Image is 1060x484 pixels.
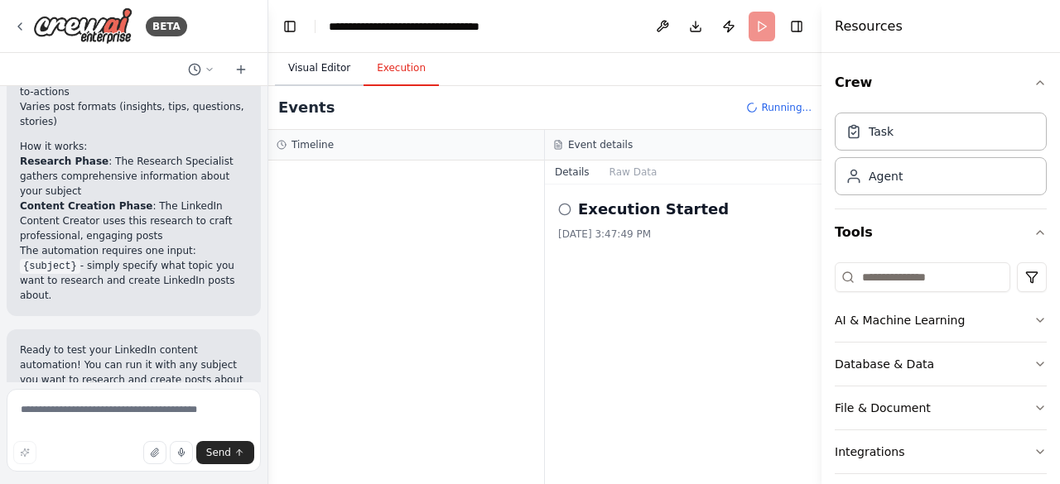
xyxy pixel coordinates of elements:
div: BETA [146,17,187,36]
div: AI & Machine Learning [835,312,965,328]
span: Send [206,446,231,459]
h3: Timeline [291,138,334,151]
strong: Content Creation Phase [20,200,152,212]
strong: Research Phase [20,156,108,167]
div: Agent [869,168,903,184]
h2: Events [278,96,335,119]
button: Execution [364,51,439,86]
div: [DATE] 3:47:49 PM [558,228,808,241]
button: Database & Data [835,343,1047,386]
h2: Execution Started [578,198,729,221]
button: Tools [835,209,1047,256]
h2: How it works: [20,139,248,154]
li: : The Research Specialist gathers comprehensive information about your subject [20,154,248,199]
button: Hide left sidebar [278,15,301,38]
button: Start a new chat [228,60,254,79]
nav: breadcrumb [329,18,515,35]
div: Crew [835,106,1047,208]
button: Integrations [835,430,1047,473]
button: Improve this prompt [13,441,36,464]
div: Integrations [835,443,904,460]
code: {subject} [20,259,80,274]
button: AI & Machine Learning [835,299,1047,342]
li: Varies post formats (insights, tips, questions, stories) [20,99,248,129]
button: Upload files [143,441,166,464]
button: Raw Data [600,161,667,184]
img: Logo [33,7,132,45]
button: Click to speak your automation idea [170,441,193,464]
button: Details [545,161,600,184]
div: Task [869,123,894,140]
h4: Resources [835,17,903,36]
button: Send [196,441,254,464]
div: Database & Data [835,356,934,372]
button: Switch to previous chat [181,60,221,79]
p: The automation requires one input: - simply specify what topic you want to research and create Li... [20,243,248,303]
h3: Event details [568,138,633,151]
p: Ready to test your LinkedIn content automation! You can run it with any subject you want to resea... [20,343,248,417]
div: File & Document [835,400,931,416]
span: Running... [761,101,812,114]
button: Visual Editor [275,51,364,86]
button: Hide right sidebar [785,15,808,38]
button: Crew [835,60,1047,106]
li: : The LinkedIn Content Creator uses this research to craft professional, engaging posts [20,199,248,243]
button: File & Document [835,386,1047,429]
